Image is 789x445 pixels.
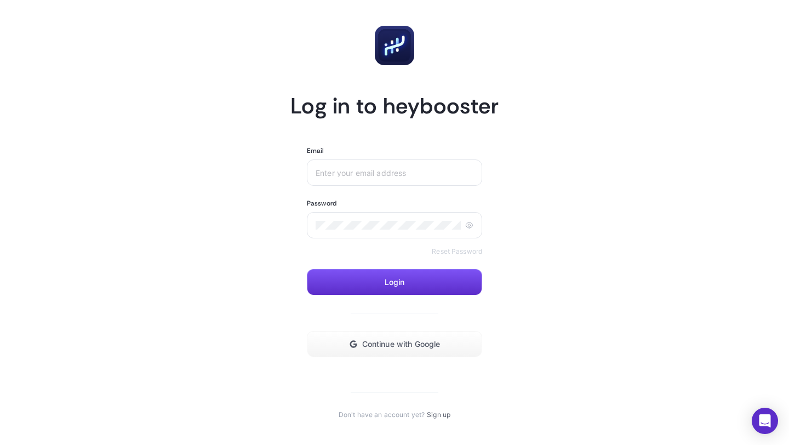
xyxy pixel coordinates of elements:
h1: Log in to heybooster [290,92,499,120]
button: Login [307,269,482,295]
div: Open Intercom Messenger [752,408,778,434]
a: Reset Password [432,247,482,256]
span: Login [385,278,405,287]
button: Continue with Google [307,331,482,357]
span: Continue with Google [362,340,441,349]
input: Enter your email address [316,168,473,177]
a: Sign up [427,410,450,419]
span: Don't have an account yet? [339,410,425,419]
label: Email [307,146,324,155]
label: Password [307,199,336,208]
